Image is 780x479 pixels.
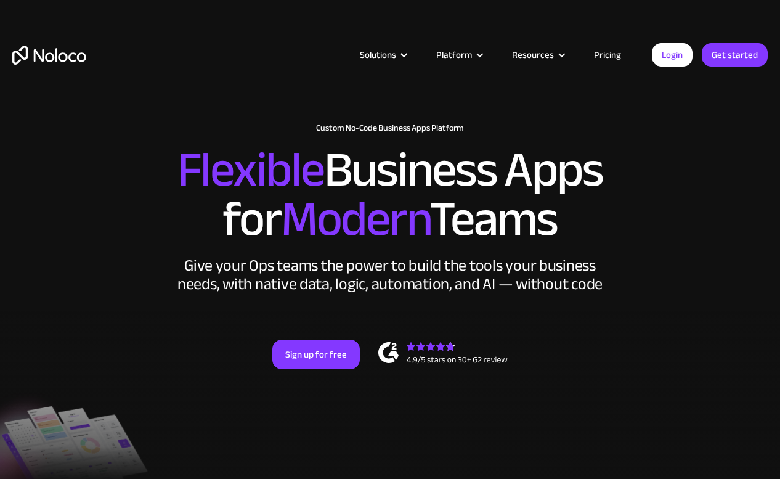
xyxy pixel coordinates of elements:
a: Login [652,43,693,67]
div: Give your Ops teams the power to build the tools your business needs, with native data, logic, au... [174,256,606,293]
a: Sign up for free [272,340,360,369]
h2: Business Apps for Teams [12,145,768,244]
a: home [12,46,86,65]
h1: Custom No-Code Business Apps Platform [12,123,768,133]
div: Solutions [360,47,396,63]
div: Resources [497,47,579,63]
div: Solutions [344,47,421,63]
span: Modern [281,173,429,265]
span: Flexible [177,124,324,216]
div: Platform [436,47,472,63]
div: Platform [421,47,497,63]
div: Resources [512,47,554,63]
a: Get started [702,43,768,67]
a: Pricing [579,47,636,63]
